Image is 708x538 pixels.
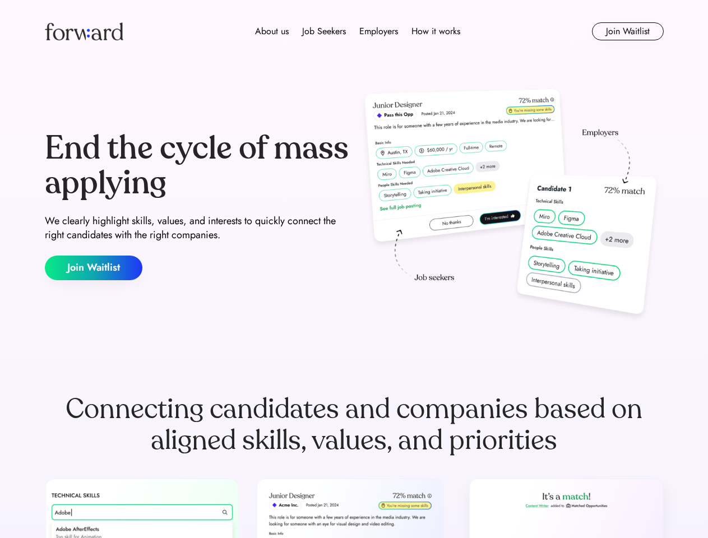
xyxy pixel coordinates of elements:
div: Employers [359,25,398,38]
div: Job Seekers [302,25,346,38]
button: Join Waitlist [592,22,664,40]
div: We clearly highlight skills, values, and interests to quickly connect the right candidates with t... [45,214,350,242]
div: End the cycle of mass applying [45,131,350,200]
button: Join Waitlist [45,256,142,280]
div: About us [255,25,289,38]
div: How it works [411,25,460,38]
img: hero-image.png [359,85,664,326]
img: Forward logo [45,22,123,40]
div: Connecting candidates and companies based on aligned skills, values, and priorities [45,393,664,456]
